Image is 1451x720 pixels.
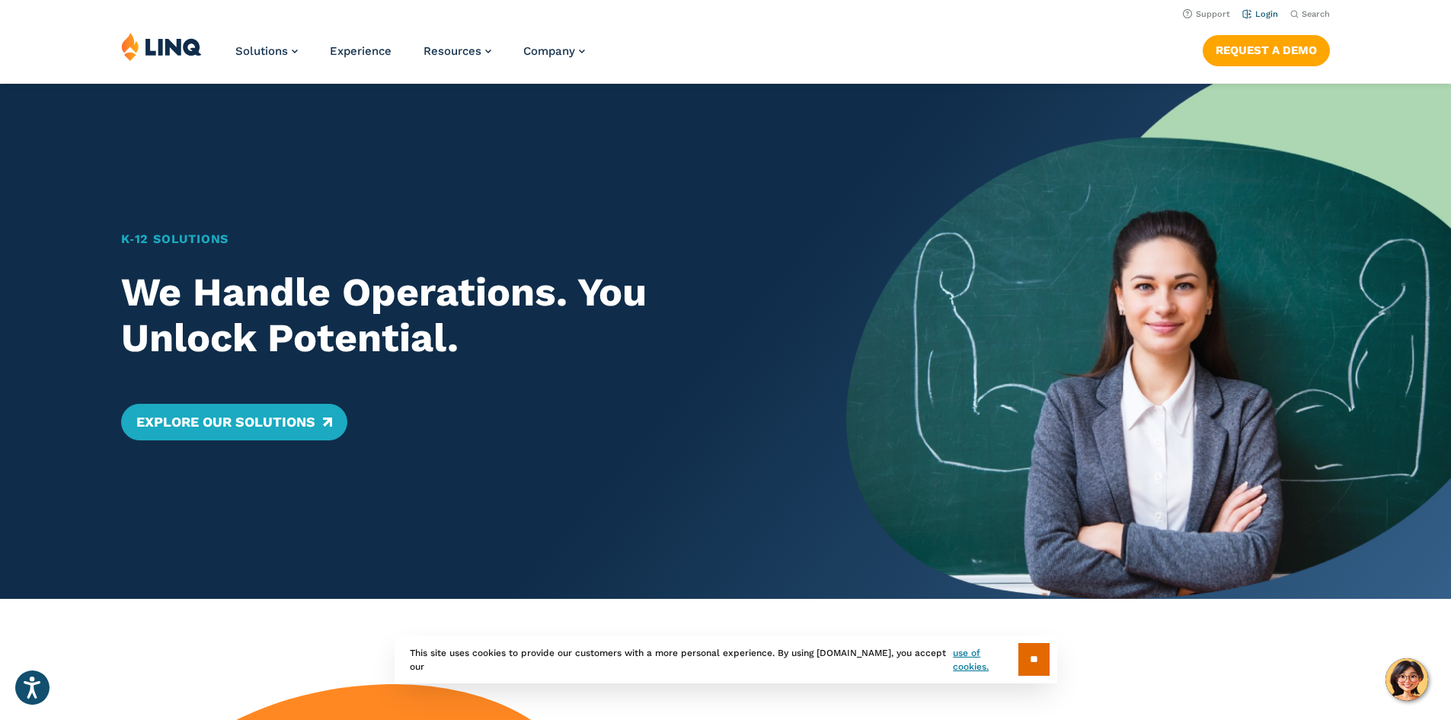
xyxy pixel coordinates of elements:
[121,270,788,361] h2: We Handle Operations. You Unlock Potential.
[235,44,288,58] span: Solutions
[423,44,491,58] a: Resources
[523,44,575,58] span: Company
[235,32,585,82] nav: Primary Navigation
[1203,32,1330,66] nav: Button Navigation
[235,44,298,58] a: Solutions
[523,44,585,58] a: Company
[121,404,347,440] a: Explore Our Solutions
[846,84,1451,599] img: Home Banner
[423,44,481,58] span: Resources
[1385,658,1428,701] button: Hello, have a question? Let’s chat.
[121,230,788,248] h1: K‑12 Solutions
[330,44,392,58] a: Experience
[1242,9,1278,19] a: Login
[1203,35,1330,66] a: Request a Demo
[1302,9,1330,19] span: Search
[395,635,1057,683] div: This site uses cookies to provide our customers with a more personal experience. By using [DOMAIN...
[953,646,1018,674] a: use of cookies.
[121,32,202,61] img: LINQ | K‑12 Software
[1290,8,1330,20] button: Open Search Bar
[1183,9,1230,19] a: Support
